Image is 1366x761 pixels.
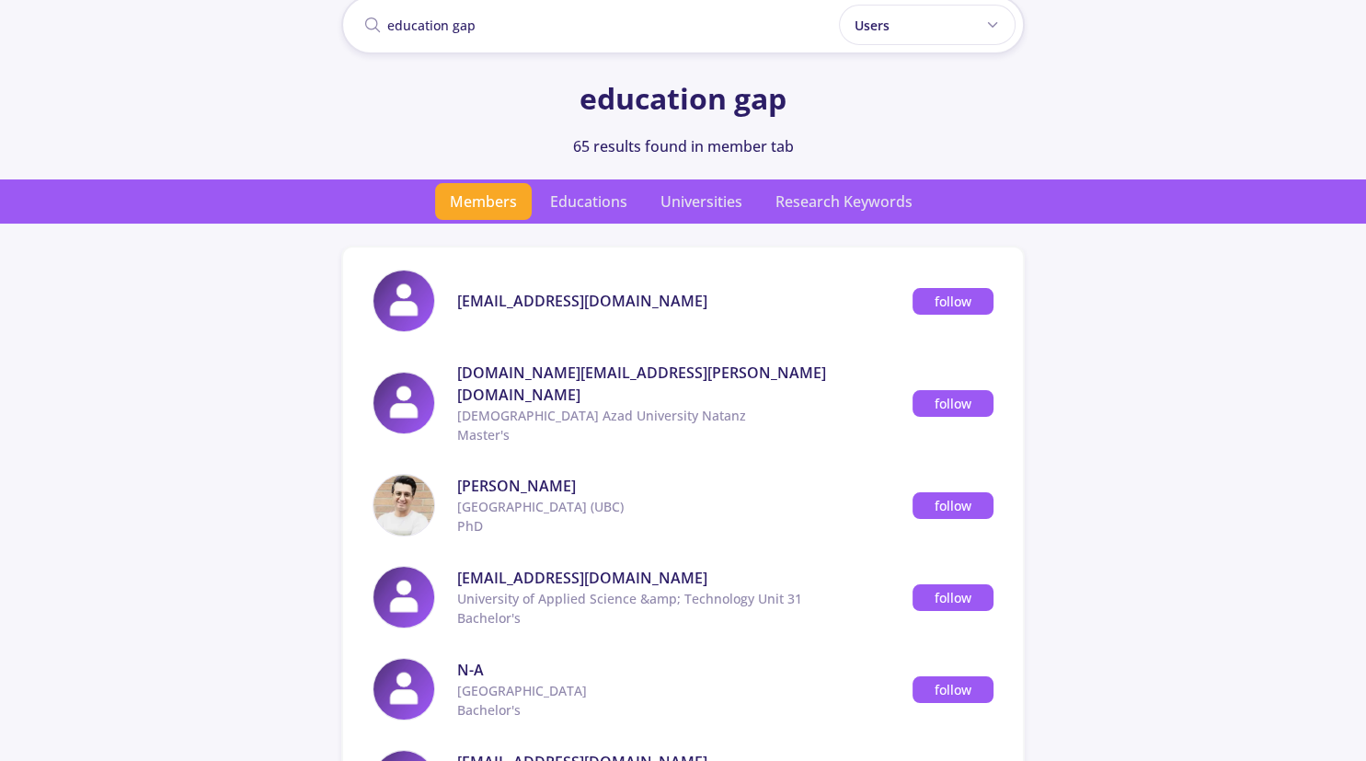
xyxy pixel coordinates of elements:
[913,676,993,703] button: follow
[358,262,1008,340] a: [EMAIL_ADDRESS][DOMAIN_NAME]follow
[358,354,1008,452] a: [DOMAIN_NAME][EMAIL_ADDRESS][PERSON_NAME][DOMAIN_NAME][DEMOGRAPHIC_DATA] Azad University NatanzMa...
[457,608,913,628] span: Bachelor's
[535,183,642,220] span: Educations
[913,492,993,519] button: follow
[457,290,913,312] span: [EMAIL_ADDRESS][DOMAIN_NAME]
[435,183,532,220] span: Members
[913,390,993,417] button: follow
[457,516,913,536] span: PhD
[358,467,1008,544] a: [PERSON_NAME][GEOGRAPHIC_DATA] (UBC)PhDfollow
[457,425,913,444] span: Master's
[457,497,913,516] span: [GEOGRAPHIC_DATA] (UBC)
[457,362,913,406] span: [DOMAIN_NAME][EMAIL_ADDRESS][PERSON_NAME][DOMAIN_NAME]
[358,559,1008,636] a: [EMAIL_ADDRESS][DOMAIN_NAME]University of Applied Science &amp; Technology Unit 31Bachelor'sfollow
[457,406,913,425] span: [DEMOGRAPHIC_DATA] Azad University Natanz
[913,584,993,611] button: follow
[913,288,993,315] button: follow
[457,700,913,720] span: Bachelor's
[761,183,927,220] span: Research Keywords
[855,16,890,35] span: Users
[457,567,913,589] span: [EMAIL_ADDRESS][DOMAIN_NAME]
[646,183,757,220] span: Universities
[457,659,913,681] span: N-A
[457,475,913,497] span: [PERSON_NAME]
[457,681,913,700] span: [GEOGRAPHIC_DATA]
[457,589,913,608] span: University of Applied Science &amp; Technology Unit 31
[358,651,1008,728] a: N-A[GEOGRAPHIC_DATA]Bachelor'sfollow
